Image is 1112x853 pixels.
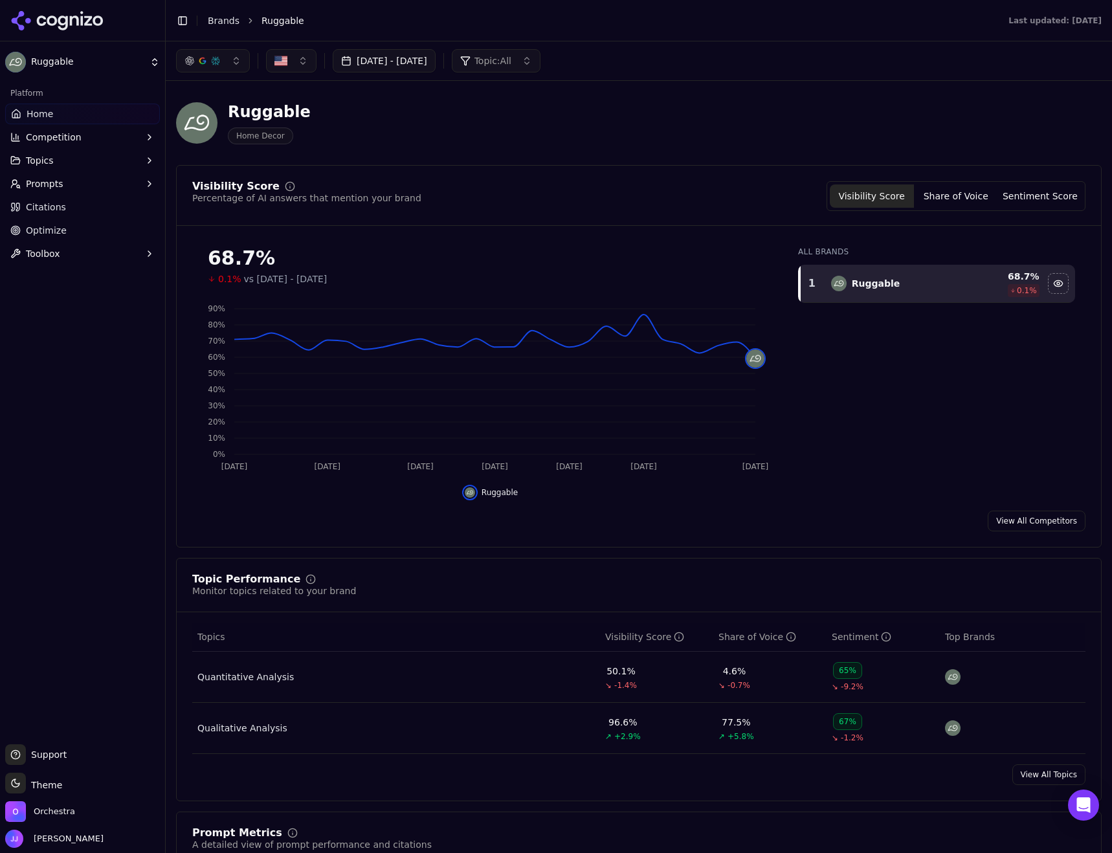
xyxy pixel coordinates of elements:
[945,630,995,643] span: Top Brands
[26,154,54,167] span: Topics
[1017,285,1037,296] span: 0.1 %
[945,669,961,685] img: ruggable
[713,623,827,652] th: shareOfVoice
[192,828,282,838] div: Prompt Metrics
[833,662,862,679] div: 65%
[556,462,583,471] tspan: [DATE]
[208,353,225,362] tspan: 60%
[827,623,940,652] th: sentiment
[228,102,311,122] div: Ruggable
[5,801,75,822] button: Open organization switcher
[192,838,432,851] div: A detailed view of prompt performance and citations
[1048,273,1069,294] button: Hide ruggable data
[26,177,63,190] span: Prompts
[197,630,225,643] span: Topics
[798,265,1075,303] div: Data table
[988,511,1085,531] a: View All Competitors
[5,243,160,264] button: Toolbox
[244,272,328,285] span: vs [DATE] - [DATE]
[605,731,612,742] span: ↗
[914,184,998,208] button: Share of Voice
[746,349,764,368] img: ruggable
[482,462,508,471] tspan: [DATE]
[723,665,746,678] div: 4.6%
[718,731,725,742] span: ↗
[945,720,961,736] img: ruggable
[197,670,294,683] a: Quantitative Analysis
[5,197,160,217] a: Citations
[831,276,847,291] img: ruggable
[998,184,1082,208] button: Sentiment Score
[462,485,518,500] button: Hide ruggable data
[718,680,725,691] span: ↘
[605,680,612,691] span: ↘
[5,127,160,148] button: Competition
[208,434,225,443] tspan: 10%
[5,173,160,194] button: Prompts
[630,462,657,471] tspan: [DATE]
[474,54,511,67] span: Topic: All
[228,127,293,144] span: Home Decor
[841,681,863,692] span: -9.2%
[600,623,713,652] th: visibilityScore
[722,716,750,729] div: 77.5%
[465,487,475,498] img: ruggable
[274,54,287,67] img: United States
[5,830,23,848] img: Jeff Jensen
[31,56,144,68] span: Ruggable
[26,224,67,237] span: Optimize
[26,780,62,790] span: Theme
[208,247,772,270] div: 68.7%
[26,247,60,260] span: Toolbox
[26,748,67,761] span: Support
[208,417,225,426] tspan: 20%
[176,102,217,144] img: Ruggable
[314,462,340,471] tspan: [DATE]
[832,681,838,692] span: ↘
[728,680,750,691] span: -0.7%
[208,369,225,378] tspan: 50%
[221,462,248,471] tspan: [DATE]
[208,401,225,410] tspan: 30%
[192,181,280,192] div: Visibility Score
[605,630,684,643] div: Visibility Score
[28,833,104,845] span: [PERSON_NAME]
[333,49,436,72] button: [DATE] - [DATE]
[26,131,82,144] span: Competition
[197,722,287,735] a: Qualitative Analysis
[742,462,769,471] tspan: [DATE]
[218,272,241,285] span: 0.1%
[614,680,637,691] span: -1.4%
[830,184,914,208] button: Visibility Score
[968,270,1040,283] div: 68.7 %
[940,623,1085,652] th: Top Brands
[806,276,818,291] div: 1
[34,806,75,817] span: Orchestra
[606,665,635,678] div: 50.1%
[192,192,421,205] div: Percentage of AI answers that mention your brand
[728,731,754,742] span: +5.8%
[1008,16,1102,26] div: Last updated: [DATE]
[1012,764,1085,785] a: View All Topics
[608,716,637,729] div: 96.6%
[5,83,160,104] div: Platform
[208,304,225,313] tspan: 90%
[614,731,641,742] span: +2.9%
[833,713,862,730] div: 67%
[841,733,863,743] span: -1.2%
[208,385,225,394] tspan: 40%
[208,320,225,329] tspan: 80%
[192,623,600,652] th: Topics
[192,623,1085,754] div: Data table
[27,107,53,120] span: Home
[5,150,160,171] button: Topics
[482,487,518,498] span: Ruggable
[799,265,1075,303] tr: 1ruggableRuggable68.7%0.1%Hide ruggable data
[208,14,983,27] nav: breadcrumb
[5,801,26,822] img: Orchestra
[832,630,891,643] div: Sentiment
[5,104,160,124] a: Home
[192,584,356,597] div: Monitor topics related to your brand
[798,247,1075,257] div: All Brands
